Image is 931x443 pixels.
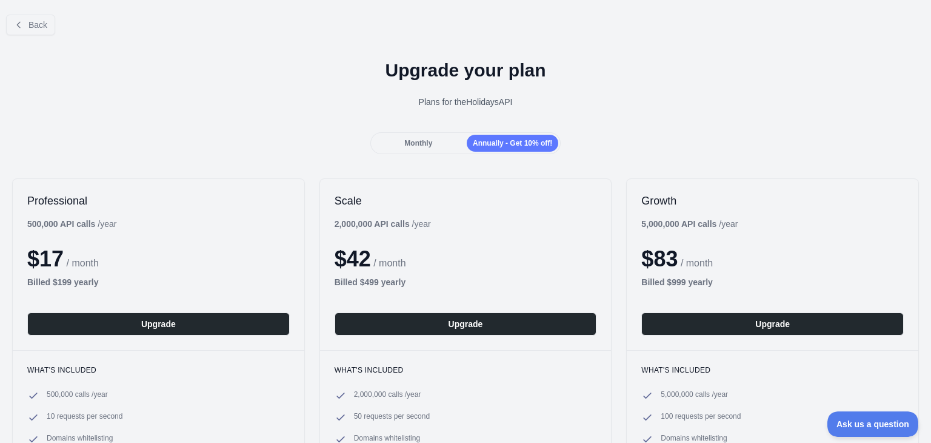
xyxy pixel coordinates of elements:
b: 5,000,000 API calls [641,219,716,229]
span: $ 83 [641,246,678,271]
span: $ 42 [335,246,371,271]
div: / year [641,218,738,230]
h2: Scale [335,194,597,208]
iframe: Toggle Customer Support [827,411,919,437]
h2: Growth [641,194,904,208]
b: 2,000,000 API calls [335,219,410,229]
div: / year [335,218,431,230]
